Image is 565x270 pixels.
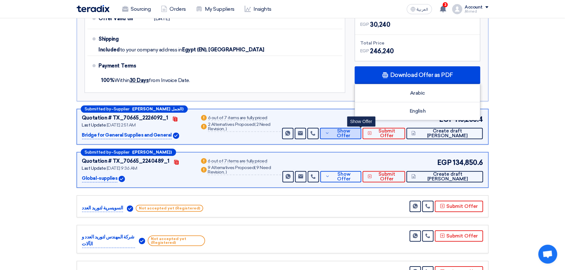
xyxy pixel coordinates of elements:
[99,58,335,73] div: Payment Terms
[107,122,136,128] span: [DATE] 2:51 AM
[320,171,362,182] button: Show Offer
[114,150,130,154] span: Supplier
[452,4,462,14] img: profile_test.png
[154,15,170,22] span: [DATE]
[85,150,111,154] span: Submitted by
[465,10,489,13] div: ِAhmed
[370,46,394,56] span: 246,240
[407,128,483,139] button: Create draft [PERSON_NAME]
[117,2,156,16] a: Sourcing
[407,4,432,14] button: العربية
[347,116,376,126] div: Show Offer
[182,47,264,53] span: Egypt (EN), [GEOGRAPHIC_DATA]
[331,129,356,138] span: Show Offer
[85,107,111,111] span: Submitted by
[132,107,184,111] b: ([PERSON_NAME] الجمل)
[82,175,118,182] p: Global-supplies
[435,230,483,242] button: Submit Offer
[139,238,145,244] img: Verified Account
[173,132,179,139] img: Verified Account
[417,7,428,12] span: العربية
[81,149,176,156] div: –
[360,40,475,46] div: Total Price
[360,21,369,28] span: EGP
[331,172,356,181] span: Show Offer
[208,165,271,175] span: 9 Need Revision,
[417,129,478,138] span: Create draft [PERSON_NAME]
[132,150,172,154] b: ([PERSON_NAME])
[360,48,369,54] span: EGP
[136,205,203,212] span: Not accepted yet (Registered)
[226,126,227,132] span: )
[407,171,483,182] button: Create draft [PERSON_NAME]
[208,166,281,175] div: 9 Alternatives Proposed
[538,245,557,264] a: Open chat
[114,107,130,111] span: Supplier
[82,233,135,248] p: شركة المهندس لتوريد العدد و الآلات
[99,47,120,53] span: Included
[191,2,240,16] a: My Suppliers
[363,128,405,139] button: Submit Offer
[355,84,480,102] div: Arabic
[208,159,267,164] div: 6 out of 7 items are fully priced
[99,11,149,26] div: Offer Valid till
[437,157,452,168] span: EGP
[208,122,271,132] span: 2 Need Revision,
[208,122,281,132] div: 2 Alternatives Proposed
[435,201,483,212] button: Submit Offer
[390,72,453,78] span: Download Offer as PDF
[254,122,256,127] span: (
[99,32,149,47] div: Shipping
[370,20,390,29] span: 30,240
[127,205,133,212] img: Verified Account
[374,172,400,181] span: Submit Offer
[320,128,361,139] button: Show Offer
[455,114,483,125] span: 118,286.4
[101,77,190,83] span: Within from Invoice Date.
[101,77,115,83] strong: 100%
[255,165,256,170] span: (
[226,169,227,175] span: )
[240,2,277,16] a: Insights
[130,77,149,83] u: 30 Days
[82,166,106,171] span: Last Update
[77,5,110,12] img: Teradix logo
[373,129,400,138] span: Submit Offer
[355,102,480,120] div: English
[465,5,483,10] div: Account
[82,204,123,212] p: السويسرية لتوريد العدد
[81,105,188,113] div: –
[443,2,448,7] span: 3
[82,157,170,165] div: Quotation # TX_70665_2240489_1
[82,132,172,139] p: Bridge for General Supplies and General
[453,157,483,168] span: 134,850.6
[120,47,182,53] span: to your company address in
[82,122,106,128] span: Last Update
[107,166,137,171] span: [DATE] 9:36 AM
[148,235,205,246] span: Not accepted yet (Registered)
[208,116,267,121] div: 6 out of 7 items are fully priced
[363,171,405,182] button: Submit Offer
[119,176,125,182] img: Verified Account
[156,2,191,16] a: Orders
[418,172,478,181] span: Create draft [PERSON_NAME]
[82,114,169,122] div: Quotation # TX_70665_2226092_1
